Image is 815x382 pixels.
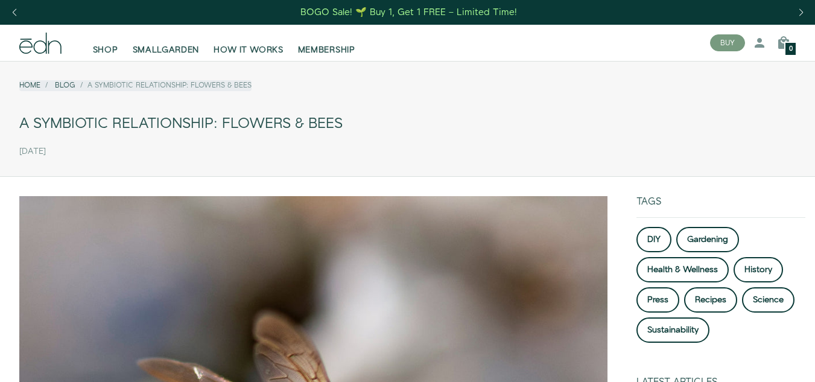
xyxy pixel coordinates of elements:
[789,46,793,53] span: 0
[206,30,290,56] a: HOW IT WORKS
[133,44,200,56] span: SMALLGARDEN
[93,44,118,56] span: SHOP
[742,287,794,313] a: Science
[75,80,252,91] li: A Symbiotic Relationship: Flowers & Bees
[291,30,363,56] a: MEMBERSHIP
[19,80,40,91] a: Home
[298,44,355,56] span: MEMBERSHIP
[636,257,729,282] a: Health & Wellness
[86,30,125,56] a: SHOP
[55,80,75,91] a: Blog
[676,227,739,252] a: Gardening
[299,3,518,22] a: BOGO Sale! 🌱 Buy 1, Get 1 FREE – Limited Time!
[19,110,796,138] div: A Symbiotic Relationship: Flowers & Bees
[734,257,783,282] a: History
[214,44,283,56] span: HOW IT WORKS
[300,6,517,19] div: BOGO Sale! 🌱 Buy 1, Get 1 FREE – Limited Time!
[710,34,745,51] button: BUY
[636,317,709,343] a: Sustainability
[125,30,207,56] a: SMALLGARDEN
[636,227,671,252] a: DIY
[684,287,737,313] a: Recipes
[722,346,803,376] iframe: Opens a widget where you can find more information
[19,80,252,91] nav: breadcrumbs
[636,196,805,217] div: Tags
[19,147,46,157] time: [DATE]
[636,287,679,313] a: Press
